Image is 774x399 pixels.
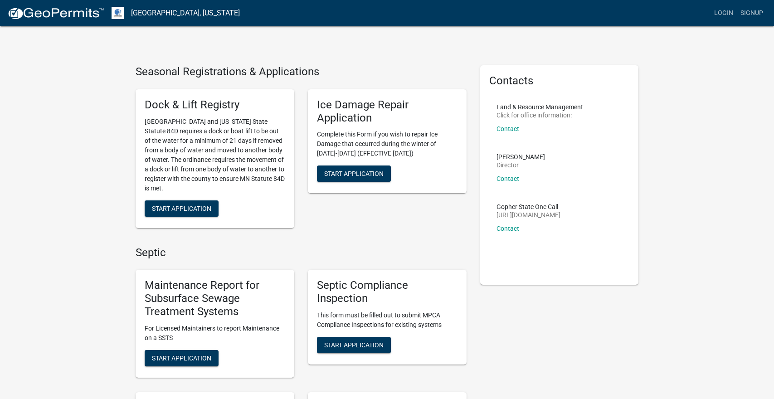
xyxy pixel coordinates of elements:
[145,200,219,217] button: Start Application
[497,154,545,160] p: [PERSON_NAME]
[317,279,458,305] h5: Septic Compliance Inspection
[145,324,285,343] p: For Licensed Maintainers to report Maintenance on a SSTS
[136,65,467,78] h4: Seasonal Registrations & Applications
[145,279,285,318] h5: Maintenance Report for Subsurface Sewage Treatment Systems
[152,204,211,212] span: Start Application
[145,98,285,112] h5: Dock & Lift Registry
[711,5,737,22] a: Login
[317,98,458,125] h5: Ice Damage Repair Application
[497,125,519,132] a: Contact
[136,246,467,259] h4: Septic
[737,5,767,22] a: Signup
[489,74,630,88] h5: Contacts
[324,341,384,348] span: Start Application
[497,112,583,118] p: Click for office information:
[145,117,285,193] p: [GEOGRAPHIC_DATA] and [US_STATE] State Statute 84D requires a dock or boat lift to be out of the ...
[317,130,458,158] p: Complete this Form if you wish to repair Ice Damage that occurred during the winter of [DATE]-[DA...
[317,165,391,182] button: Start Application
[497,225,519,232] a: Contact
[152,354,211,361] span: Start Application
[497,175,519,182] a: Contact
[497,212,560,218] p: [URL][DOMAIN_NAME]
[497,204,560,210] p: Gopher State One Call
[497,104,583,110] p: Land & Resource Management
[112,7,124,19] img: Otter Tail County, Minnesota
[317,311,458,330] p: This form must be filled out to submit MPCA Compliance Inspections for existing systems
[324,170,384,177] span: Start Application
[317,337,391,353] button: Start Application
[145,350,219,366] button: Start Application
[131,5,240,21] a: [GEOGRAPHIC_DATA], [US_STATE]
[497,162,545,168] p: Director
